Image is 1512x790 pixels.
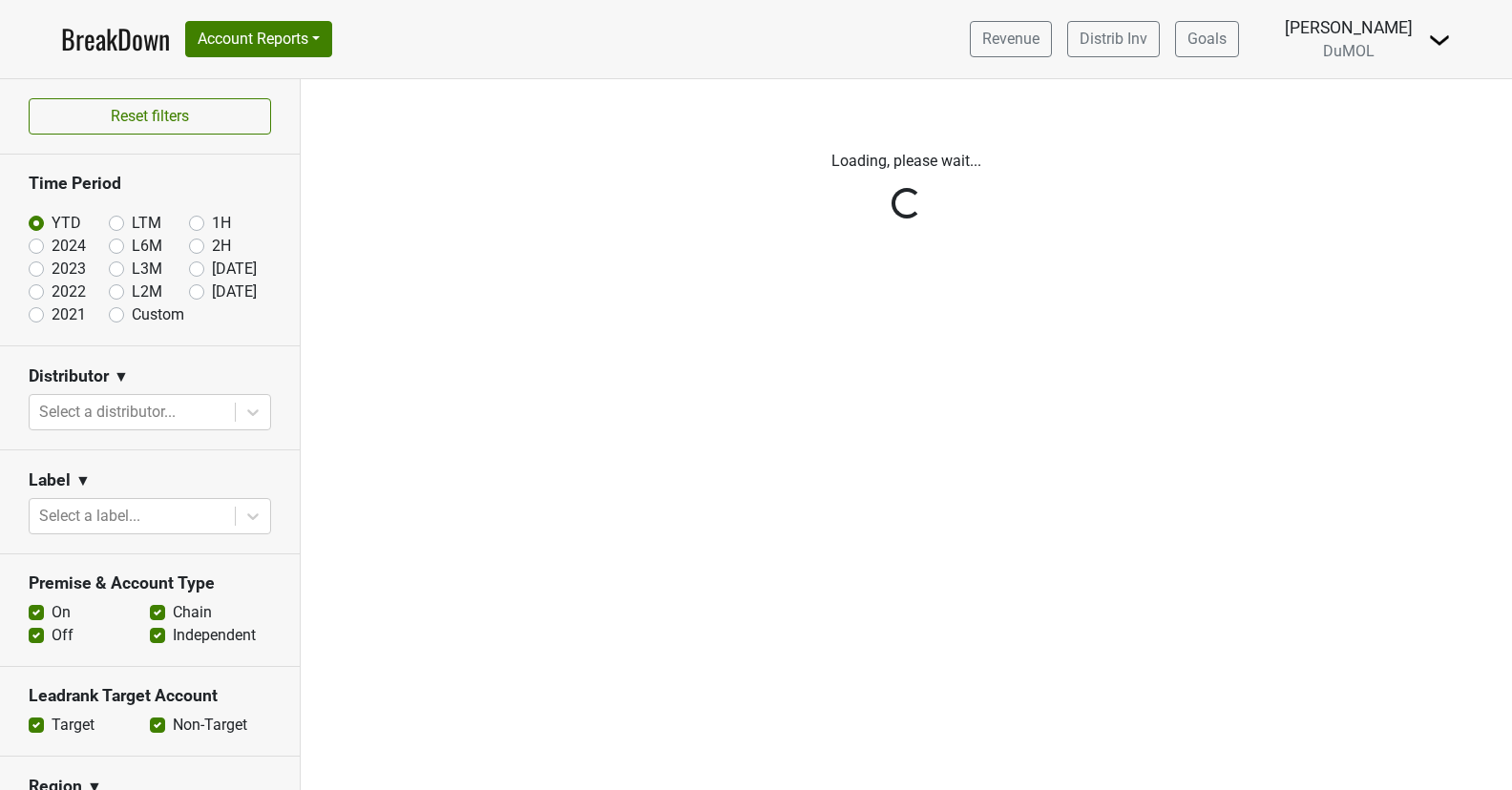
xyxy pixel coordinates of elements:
button: Account Reports [185,21,332,57]
a: Distrib Inv [1067,21,1160,57]
a: Goals [1175,21,1239,57]
p: Loading, please wait... [377,150,1437,173]
span: DuMOL [1323,42,1375,60]
img: Dropdown Menu [1428,29,1451,52]
a: Revenue [970,21,1052,57]
a: BreakDown [61,19,170,59]
div: [PERSON_NAME] [1285,15,1413,40]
